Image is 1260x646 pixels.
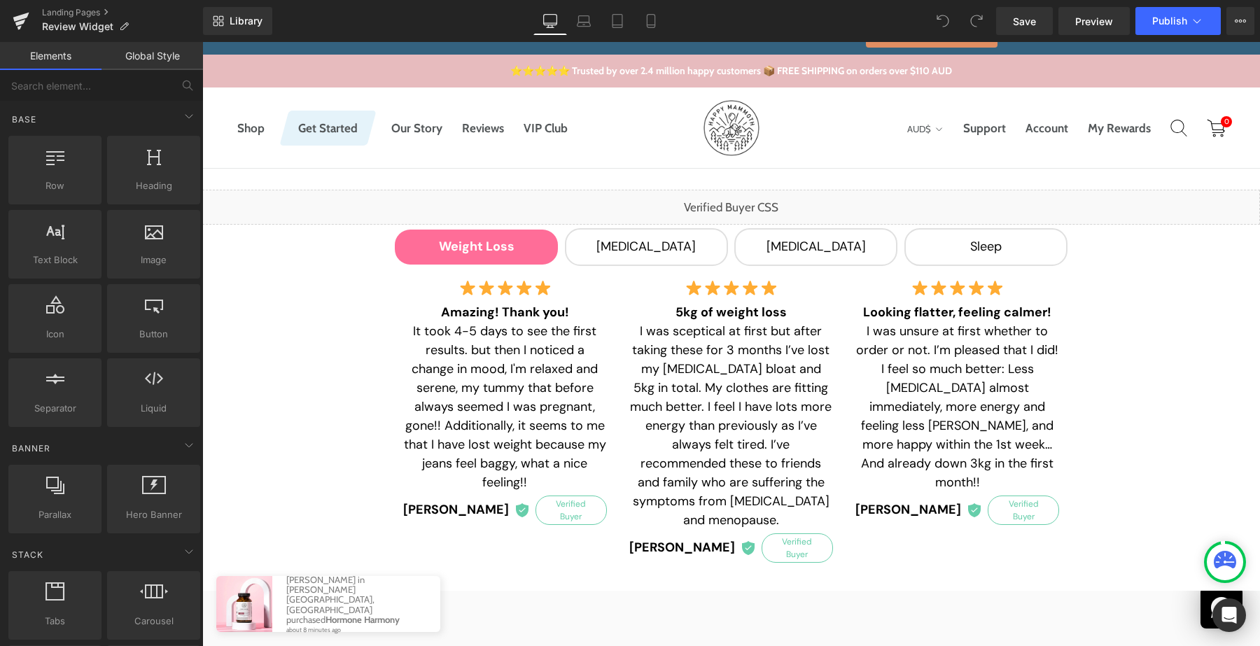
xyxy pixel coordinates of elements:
[10,442,52,455] span: Banner
[321,79,365,93] a: VIP Club
[929,7,957,35] button: Undo
[1004,84,1023,98] a: Open cart
[1075,14,1113,29] span: Preview
[96,79,155,93] a: Get Started
[111,507,196,522] span: Hero Banner
[14,534,70,590] img: Hormone Harmony
[111,327,196,342] span: Button
[13,507,97,522] span: Parallax
[823,76,866,96] a: Account
[333,454,405,483] span: Verified Buyer
[260,79,302,93] a: Reviews
[785,454,857,483] span: Verified Buyer
[533,7,567,35] a: Desktop
[239,262,367,279] strong: Amazing! Thank you!
[308,22,750,35] a: ⭐⭐⭐⭐⭐ Trusted by over 2.4 million happy customers 📦 FREE SHIPPING on orders over $110 AUD
[710,195,857,216] div: Sleep
[567,7,601,35] a: Laptop
[1212,598,1246,632] div: Open Intercom Messenger
[189,79,240,93] a: Our Story
[1018,74,1030,85] span: 0
[885,76,948,96] a: My Rewards
[111,401,196,416] span: Liquid
[601,7,634,35] a: Tablet
[42,21,113,32] span: Review Widget
[111,614,196,629] span: Carousel
[705,78,741,96] button: AUD$
[13,178,97,193] span: Row
[1226,7,1254,35] button: More
[35,79,62,93] a: Shop
[653,458,759,477] strong: [PERSON_NAME]
[653,280,857,450] p: I was unsure at first whether to order or not. I’m pleased that I did! I feel so much better: Les...
[634,7,668,35] a: Mobile
[84,533,224,591] p: [PERSON_NAME] in [PERSON_NAME][GEOGRAPHIC_DATA], [GEOGRAPHIC_DATA] purchased
[540,195,687,216] div: [MEDICAL_DATA]
[1135,7,1221,35] button: Publish
[962,7,990,35] button: Redo
[203,7,272,35] a: New Library
[501,58,557,114] img: HM_Logo_Black_1_2be9e65e-0694-4fb3-a0cb-aeec770aab04.png
[35,76,365,96] nav: Main navigation
[1058,7,1130,35] a: Preview
[230,15,262,27] span: Library
[10,113,38,126] span: Base
[761,76,804,96] a: Support
[111,178,196,193] span: Heading
[10,548,45,561] span: Stack
[199,195,349,216] div: Weight Loss
[371,195,517,216] div: [MEDICAL_DATA]
[559,491,631,521] span: Verified Buyer
[201,280,405,450] p: It took 4-5 days to see the first results. but then I noticed a change in mood, I'm relaxed and s...
[84,584,220,591] small: about 8 minutes ago
[111,253,196,267] span: Image
[13,327,97,342] span: Icon
[13,401,97,416] span: Separator
[13,253,97,267] span: Text Block
[661,262,849,279] b: Looking flatter, feeling calmer!
[13,614,97,629] span: Tabs
[1013,14,1036,29] span: Save
[427,496,533,515] strong: [PERSON_NAME]
[123,572,197,583] a: Hormone Harmony
[427,261,631,488] p: I was sceptical at first but after taking these for 3 months I’ve lost my [MEDICAL_DATA] bloat an...
[201,458,307,477] strong: [PERSON_NAME]
[1152,15,1187,27] span: Publish
[473,262,584,279] b: 5kg of weight loss
[42,7,203,18] a: Landing Pages
[101,42,203,70] a: Global Style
